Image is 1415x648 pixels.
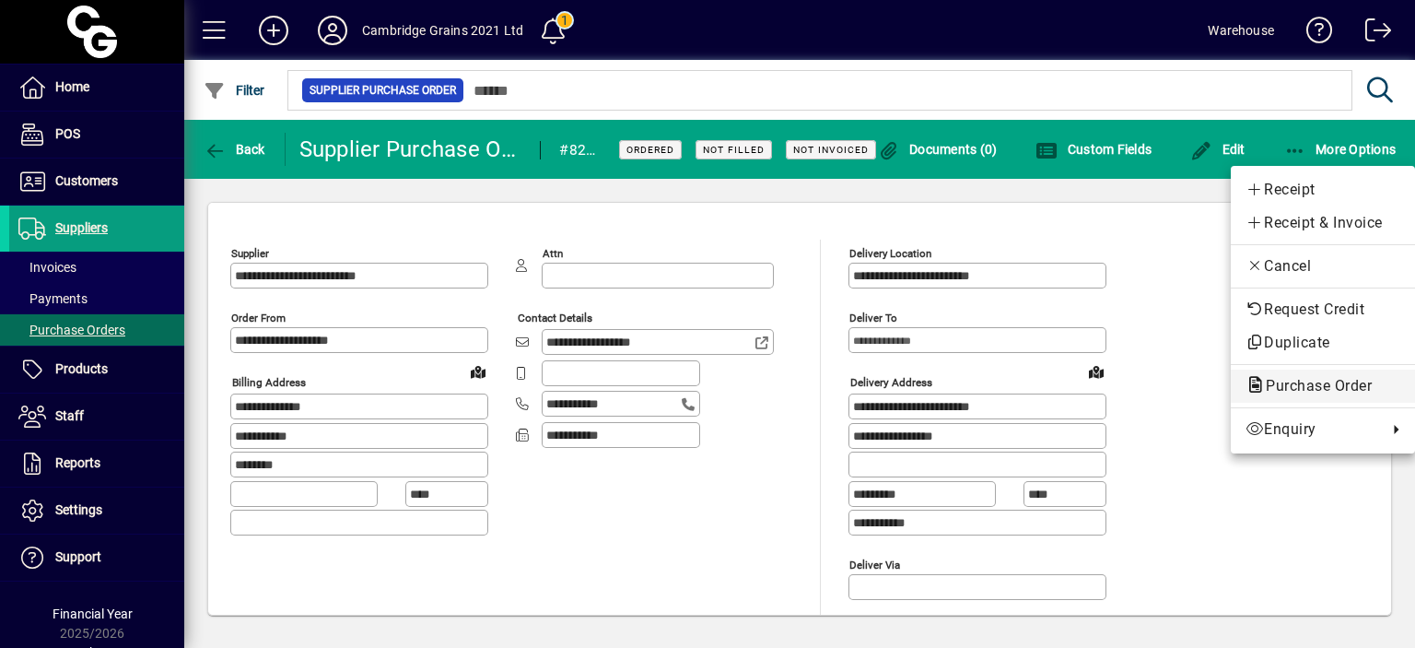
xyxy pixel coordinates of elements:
span: Receipt [1245,179,1400,201]
span: Cancel [1245,255,1400,277]
span: Request Credit [1245,299,1400,321]
span: Purchase Order [1245,377,1381,395]
span: Duplicate [1245,332,1400,354]
span: Receipt & Invoice [1245,212,1400,234]
span: Enquiry [1245,418,1378,441]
